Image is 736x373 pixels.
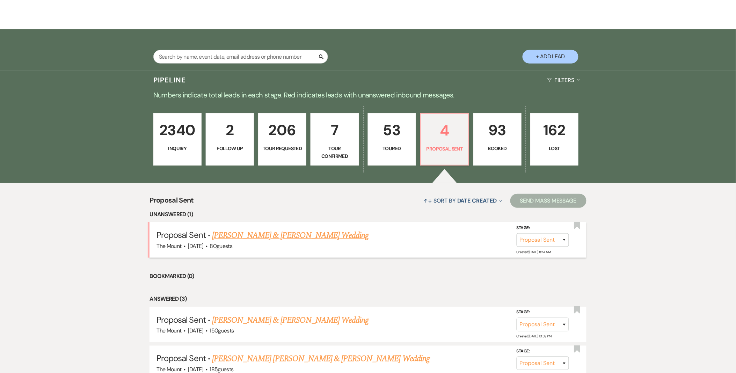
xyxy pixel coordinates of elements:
a: [PERSON_NAME] & [PERSON_NAME] Wedding [212,229,369,242]
a: 7Tour Confirmed [311,113,359,166]
p: 4 [425,119,464,142]
button: Sort By Date Created [421,191,505,210]
p: 7 [315,118,354,142]
p: Follow Up [210,145,249,152]
p: Proposal Sent [425,145,464,153]
p: 2340 [158,118,197,142]
p: 93 [478,118,517,142]
span: Proposal Sent [156,229,206,240]
span: [DATE] [188,242,203,250]
a: 2340Inquiry [153,113,202,166]
input: Search by name, event date, email address or phone number [153,50,328,64]
a: [PERSON_NAME] & [PERSON_NAME] Wedding [212,314,369,327]
a: 93Booked [473,113,522,166]
p: Booked [478,145,517,152]
span: Proposal Sent [156,314,206,325]
span: Date Created [457,197,497,204]
a: 2Follow Up [206,113,254,166]
span: The Mount [156,327,181,334]
button: Send Mass Message [510,194,586,208]
a: [PERSON_NAME] [PERSON_NAME] & [PERSON_NAME] Wedding [212,353,430,365]
p: Lost [535,145,574,152]
span: Proposal Sent [150,195,194,210]
p: 162 [535,118,574,142]
p: 206 [263,118,302,142]
p: 53 [372,118,411,142]
a: 162Lost [530,113,578,166]
a: 53Toured [368,113,416,166]
a: 206Tour Requested [258,113,306,166]
span: The Mount [156,242,181,250]
li: Answered (3) [150,294,586,303]
p: Tour Confirmed [315,145,354,160]
span: Created: [DATE] 8:24 AM [517,250,551,254]
span: [DATE] [188,327,203,334]
span: Proposal Sent [156,353,206,364]
span: ↑↓ [424,197,432,204]
li: Unanswered (1) [150,210,586,219]
span: 80 guests [210,242,232,250]
button: + Add Lead [523,50,578,64]
p: 2 [210,118,249,142]
label: Stage: [517,224,569,232]
p: Inquiry [158,145,197,152]
p: Numbers indicate total leads in each stage. Red indicates leads with unanswered inbound messages. [117,89,620,101]
h3: Pipeline [153,75,186,85]
p: Toured [372,145,411,152]
span: 150 guests [210,327,234,334]
p: Tour Requested [263,145,302,152]
label: Stage: [517,348,569,356]
button: Filters [545,71,583,89]
a: 4Proposal Sent [420,113,469,166]
li: Bookmarked (0) [150,272,586,281]
span: Created: [DATE] 10:59 PM [517,334,552,339]
label: Stage: [517,309,569,316]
